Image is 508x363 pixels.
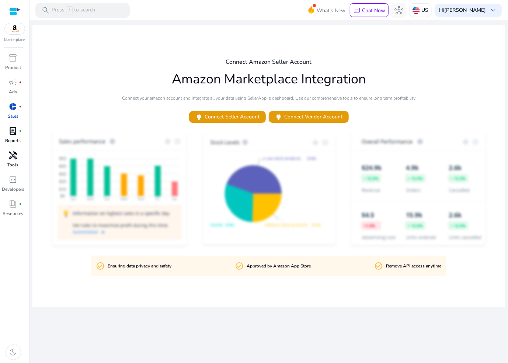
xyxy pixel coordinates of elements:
[108,263,171,270] p: Ensuring data privacy and safety
[375,262,383,270] mat-icon: check_circle_outline
[269,111,349,123] button: powerConnect Vendor Account
[195,113,203,121] span: power
[195,113,260,121] span: Connect Seller Account
[6,137,21,144] p: Reports
[9,151,18,160] span: handyman
[66,6,73,14] span: /
[247,263,311,270] p: Approved by Amazon App Store
[421,4,428,17] p: US
[9,78,18,87] span: campaign
[317,4,345,17] span: What's New
[52,6,95,14] p: Press to search
[122,95,415,101] p: Connect your amazon account and integrate all your data using SellerApp' s dashboard. Use our com...
[392,3,406,18] button: hub
[19,105,22,108] span: fiber_manual_record
[353,7,361,14] span: chat
[2,186,24,193] p: Developers
[19,129,22,132] span: fiber_manual_record
[5,23,25,34] img: amazon.svg
[5,64,21,71] p: Product
[9,175,18,184] span: code_blocks
[275,113,343,121] span: Connect Vendor Account
[189,111,266,123] button: powerConnect Seller Account
[386,263,442,270] p: Remove API access anytime
[4,37,25,43] p: Marketplace
[96,262,105,270] mat-icon: check_circle_outline
[19,81,22,84] span: fiber_manual_record
[9,53,18,62] span: inventory_2
[172,71,366,87] h1: Amazon Marketplace Integration
[394,6,403,15] span: hub
[9,89,17,95] p: Ads
[3,210,24,217] p: Resources
[439,8,486,13] p: Hi
[235,262,244,270] mat-icon: check_circle_outline
[226,59,312,66] h4: Connect Amazon Seller Account
[489,6,498,15] span: keyboard_arrow_down
[9,200,18,208] span: book_4
[9,102,18,111] span: donut_small
[41,6,50,15] span: search
[444,7,486,14] b: [PERSON_NAME]
[9,127,18,135] span: lab_profile
[8,113,18,120] p: Sales
[275,113,283,121] span: power
[413,7,420,14] img: us.svg
[8,162,19,168] p: Tools
[362,7,385,14] p: Chat Now
[19,203,22,205] span: fiber_manual_record
[9,348,18,357] span: dark_mode
[350,3,389,17] button: chatChat Now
